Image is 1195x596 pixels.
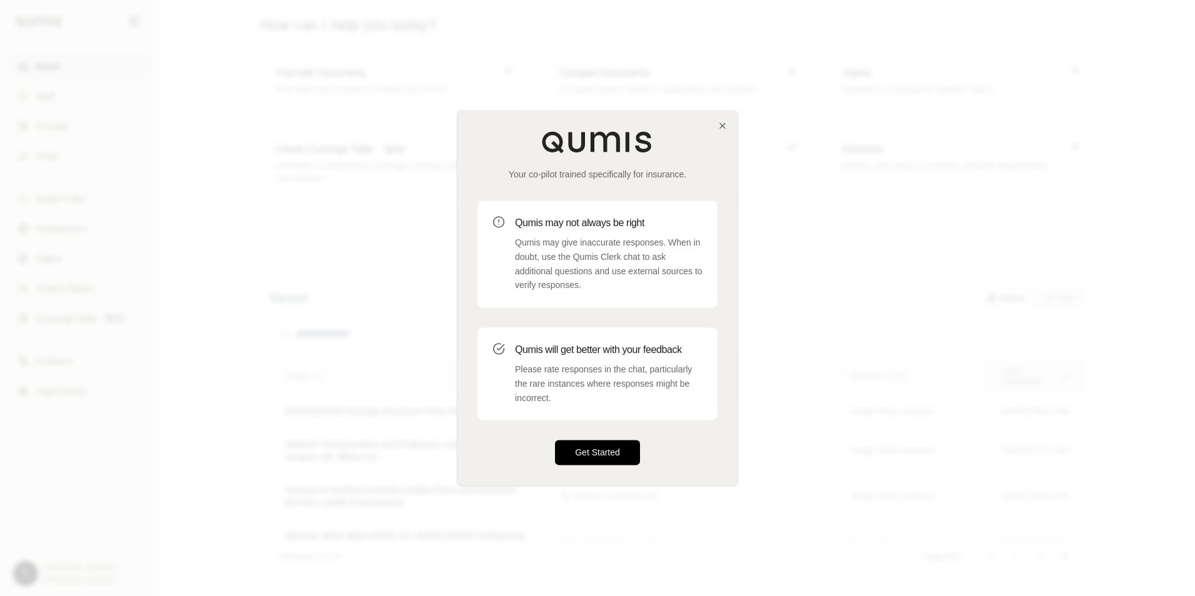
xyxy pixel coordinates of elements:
[477,168,717,181] p: Your co-pilot trained specifically for insurance.
[515,216,702,231] h3: Qumis may not always be right
[555,440,640,465] button: Get Started
[541,131,654,153] img: Qumis Logo
[515,342,702,357] h3: Qumis will get better with your feedback
[515,362,702,405] p: Please rate responses in the chat, particularly the rare instances where responses might be incor...
[515,236,702,292] p: Qumis may give inaccurate responses. When in doubt, use the Qumis Clerk chat to ask additional qu...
